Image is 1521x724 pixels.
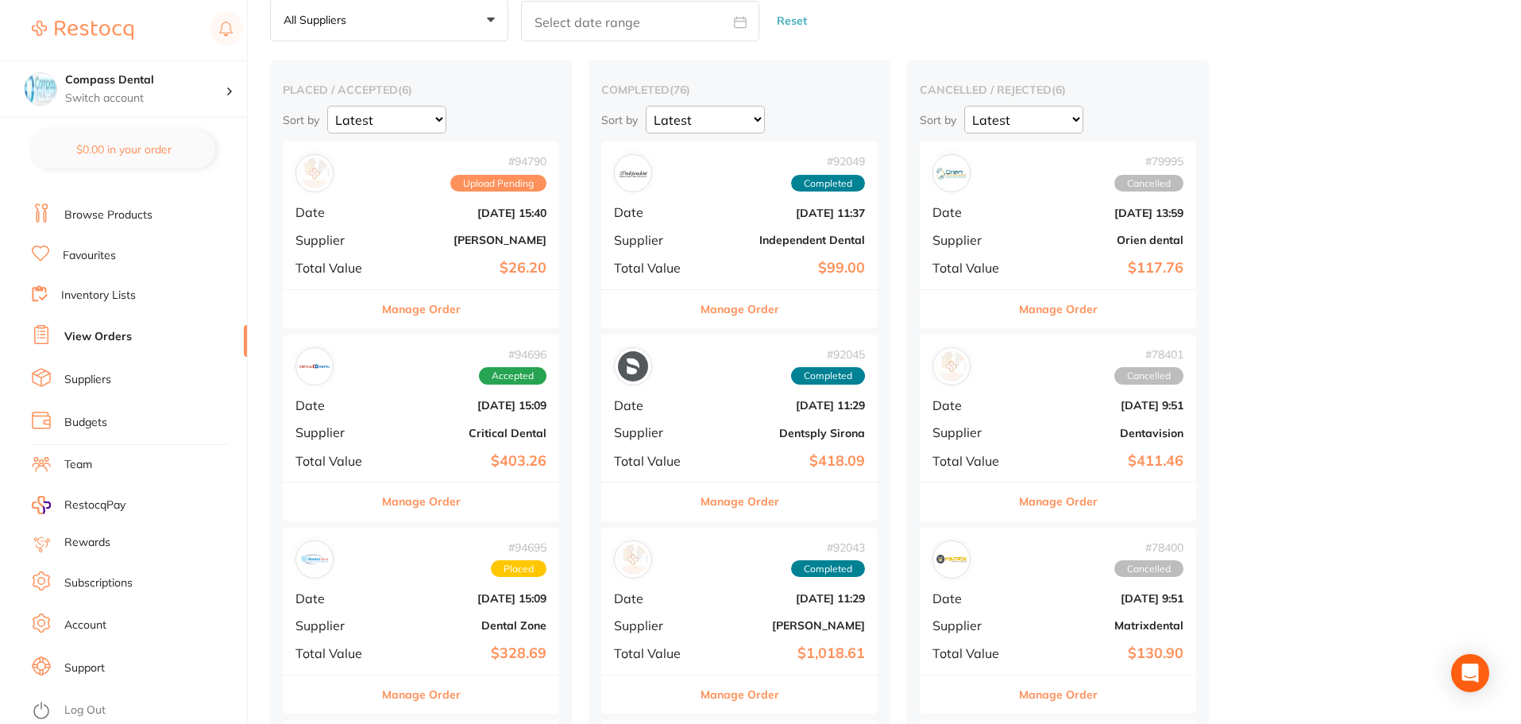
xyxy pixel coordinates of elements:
button: Log Out [32,699,242,724]
img: Independent Dental [618,158,648,188]
a: Subscriptions [64,575,133,591]
span: Supplier [295,425,375,439]
span: # 79995 [1114,155,1183,168]
span: Completed [791,560,865,578]
h2: cancelled / rejected ( 6 ) [920,83,1196,97]
b: [DATE] 11:37 [706,207,865,219]
b: $99.00 [706,260,865,277]
button: Manage Order [382,290,461,328]
img: RestocqPay [32,496,51,514]
img: Matrixdental [936,544,967,575]
span: Date [614,398,693,412]
span: Completed [791,175,865,192]
span: Total Value [614,261,693,275]
span: Total Value [295,261,375,275]
span: Total Value [932,646,1012,660]
b: [DATE] 11:29 [706,592,865,605]
img: Compass Dental [25,73,56,105]
b: $1,018.61 [706,645,865,662]
button: Manage Order [1019,482,1098,521]
span: Date [295,205,375,219]
b: Matrixdental [1025,619,1183,632]
b: Dentsply Sirona [706,427,865,439]
span: Supplier [614,618,693,633]
b: [DATE] 15:09 [388,592,546,605]
p: All suppliers [284,13,353,27]
span: # 92049 [791,155,865,168]
b: $26.20 [388,260,546,277]
b: [DATE] 9:51 [1025,592,1183,605]
img: Dentsply Sirona [618,351,648,381]
span: Date [932,205,1012,219]
b: $418.09 [706,453,865,470]
a: Rewards [64,535,110,551]
img: Adam Dental [618,544,648,575]
span: Supplier [932,233,1012,247]
span: Date [295,591,375,606]
b: [DATE] 15:09 [388,399,546,412]
img: Dental Zone [299,544,330,575]
span: Supplier [614,425,693,439]
button: Manage Order [701,482,779,521]
span: Supplier [932,425,1012,439]
div: Dental Zone#94695PlacedDate[DATE] 15:09SupplierDental ZoneTotal Value$328.69Manage Order [283,528,559,714]
p: Sort by [283,113,319,127]
b: Orien dental [1025,234,1183,246]
p: Sort by [601,113,638,127]
img: Henry Schein Halas [299,158,330,188]
p: Switch account [65,91,226,106]
a: Budgets [64,415,107,431]
span: Supplier [295,618,375,633]
span: Date [614,591,693,606]
span: Total Value [614,454,693,468]
span: Completed [791,367,865,385]
div: Henry Schein Halas#94790Upload PendingDate[DATE] 15:40Supplier[PERSON_NAME]Total Value$26.20Manag... [283,141,559,328]
b: [DATE] 15:40 [388,207,546,219]
a: Team [64,457,92,473]
button: Manage Order [1019,290,1098,328]
span: Date [932,591,1012,606]
span: Total Value [295,646,375,660]
b: [PERSON_NAME] [388,234,546,246]
b: $328.69 [388,645,546,662]
span: Cancelled [1114,175,1183,192]
h2: placed / accepted ( 6 ) [283,83,559,97]
span: Date [295,398,375,412]
a: Log Out [64,703,106,718]
a: Favourites [63,248,116,264]
b: $130.90 [1025,645,1183,662]
b: [DATE] 9:51 [1025,399,1183,412]
button: Manage Order [382,676,461,714]
span: Date [932,398,1012,412]
button: Manage Order [701,290,779,328]
img: Orien dental [936,158,967,188]
span: RestocqPay [64,498,125,513]
span: Total Value [932,454,1012,468]
span: # 94790 [450,155,546,168]
span: Accepted [479,367,546,385]
button: $0.00 in your order [32,130,215,168]
b: [DATE] 11:29 [706,399,865,412]
span: Cancelled [1114,367,1183,385]
button: Manage Order [701,676,779,714]
span: Upload Pending [450,175,546,192]
span: Date [614,205,693,219]
b: Critical Dental [388,427,546,439]
a: View Orders [64,329,132,345]
button: Manage Order [382,482,461,521]
a: Suppliers [64,372,111,388]
b: $411.46 [1025,453,1183,470]
a: Browse Products [64,207,152,223]
b: [PERSON_NAME] [706,619,865,632]
div: Critical Dental#94696AcceptedDate[DATE] 15:09SupplierCritical DentalTotal Value$403.26Manage Order [283,335,559,521]
b: [DATE] 13:59 [1025,207,1183,219]
p: Sort by [920,113,956,127]
span: Total Value [932,261,1012,275]
span: Supplier [932,618,1012,633]
h2: completed ( 76 ) [601,83,878,97]
span: # 94696 [479,348,546,361]
img: Critical Dental [299,351,330,381]
span: Total Value [614,646,693,660]
a: RestocqPay [32,496,125,514]
b: Dentavision [1025,427,1183,439]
